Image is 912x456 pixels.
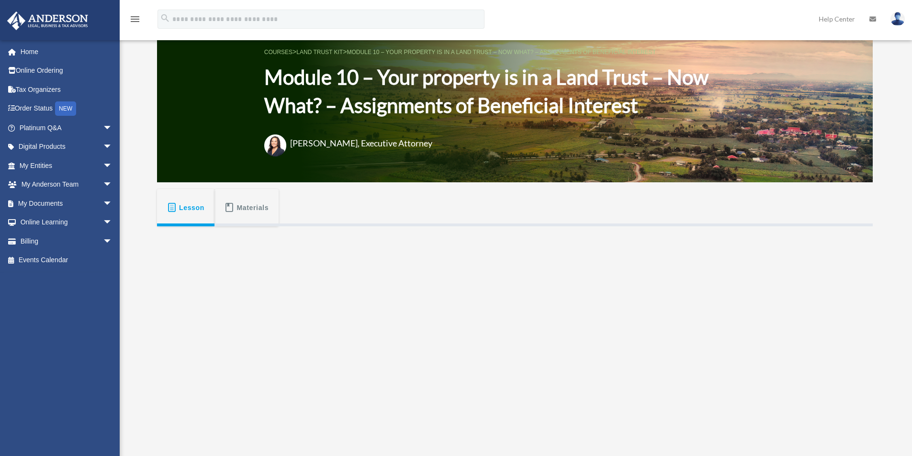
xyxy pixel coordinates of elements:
p: > > [264,46,766,58]
a: My Documentsarrow_drop_down [7,194,127,213]
a: Order StatusNEW [7,99,127,119]
a: Tax Organizers [7,80,127,99]
span: arrow_drop_down [103,118,122,138]
span: arrow_drop_down [103,194,122,213]
a: menu [129,17,141,25]
a: Billingarrow_drop_down [7,232,127,251]
a: Events Calendar [7,251,127,270]
a: Module 10 – Your property is in a Land Trust – Now What? – Assignments of Beneficial Interest [347,49,656,56]
i: menu [129,13,141,25]
h3: [PERSON_NAME], Executive Attorney [290,137,432,149]
span: arrow_drop_down [103,156,122,176]
a: My Anderson Teamarrow_drop_down [7,175,127,194]
a: Digital Productsarrow_drop_down [7,137,127,156]
a: My Entitiesarrow_drop_down [7,156,127,175]
span: Lesson [179,199,204,216]
img: Anderson Advisors Platinum Portal [4,11,91,30]
img: User Pic [890,12,905,26]
a: Land Trust Kit [296,49,343,56]
span: arrow_drop_down [103,137,122,157]
a: Online Ordering [7,61,127,80]
span: arrow_drop_down [103,232,122,251]
h1: Module 10 – Your property is in a Land Trust – Now What? – Assignments of Beneficial Interest [264,63,766,120]
i: search [160,13,170,23]
div: NEW [55,101,76,116]
img: Amanda-Wylanda.png [264,134,286,156]
a: Online Learningarrow_drop_down [7,213,127,232]
a: COURSES [264,49,293,56]
span: arrow_drop_down [103,175,122,195]
span: arrow_drop_down [103,213,122,233]
a: Home [7,42,127,61]
span: Materials [237,199,269,216]
a: Platinum Q&Aarrow_drop_down [7,118,127,137]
